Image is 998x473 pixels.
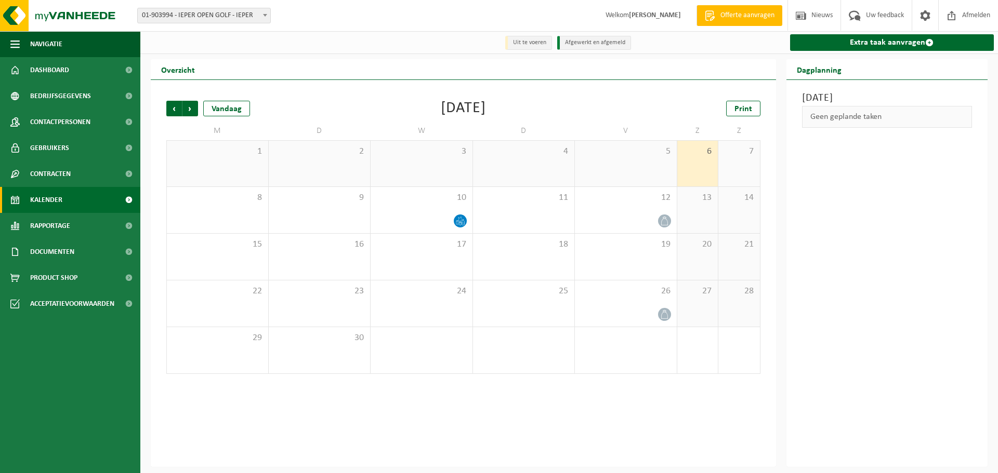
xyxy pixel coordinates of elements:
[557,36,631,50] li: Afgewerkt en afgemeld
[172,332,263,344] span: 29
[274,146,365,157] span: 2
[726,101,760,116] a: Print
[580,239,672,250] span: 19
[629,11,681,19] strong: [PERSON_NAME]
[182,101,198,116] span: Volgende
[172,146,263,157] span: 1
[30,83,91,109] span: Bedrijfsgegevens
[580,192,672,204] span: 12
[30,31,62,57] span: Navigatie
[172,192,263,204] span: 8
[724,192,754,204] span: 14
[274,332,365,344] span: 30
[580,286,672,297] span: 26
[802,106,973,128] div: Geen geplande taken
[166,101,182,116] span: Vorige
[478,146,570,157] span: 4
[30,213,70,239] span: Rapportage
[724,239,754,250] span: 21
[734,105,752,113] span: Print
[724,286,754,297] span: 28
[441,101,486,116] div: [DATE]
[478,286,570,297] span: 25
[718,121,760,140] td: Z
[274,286,365,297] span: 23
[274,192,365,204] span: 9
[790,34,994,51] a: Extra taak aanvragen
[137,8,271,23] span: 01-903994 - IEPER OPEN GOLF - IEPER
[682,286,713,297] span: 27
[172,239,263,250] span: 15
[30,109,90,135] span: Contactpersonen
[575,121,677,140] td: V
[682,192,713,204] span: 13
[376,192,467,204] span: 10
[682,146,713,157] span: 6
[677,121,719,140] td: Z
[376,286,467,297] span: 24
[166,121,269,140] td: M
[580,146,672,157] span: 5
[30,291,114,317] span: Acceptatievoorwaarden
[478,239,570,250] span: 18
[802,90,973,106] h3: [DATE]
[30,57,69,83] span: Dashboard
[376,146,467,157] span: 3
[371,121,473,140] td: W
[30,161,71,187] span: Contracten
[269,121,371,140] td: D
[505,36,552,50] li: Uit te voeren
[203,101,250,116] div: Vandaag
[30,239,74,265] span: Documenten
[138,8,270,23] span: 01-903994 - IEPER OPEN GOLF - IEPER
[718,10,777,21] span: Offerte aanvragen
[478,192,570,204] span: 11
[274,239,365,250] span: 16
[786,59,852,79] h2: Dagplanning
[172,286,263,297] span: 22
[724,146,754,157] span: 7
[30,265,77,291] span: Product Shop
[697,5,782,26] a: Offerte aanvragen
[151,59,205,79] h2: Overzicht
[682,239,713,250] span: 20
[30,135,69,161] span: Gebruikers
[30,187,62,213] span: Kalender
[376,239,467,250] span: 17
[473,121,575,140] td: D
